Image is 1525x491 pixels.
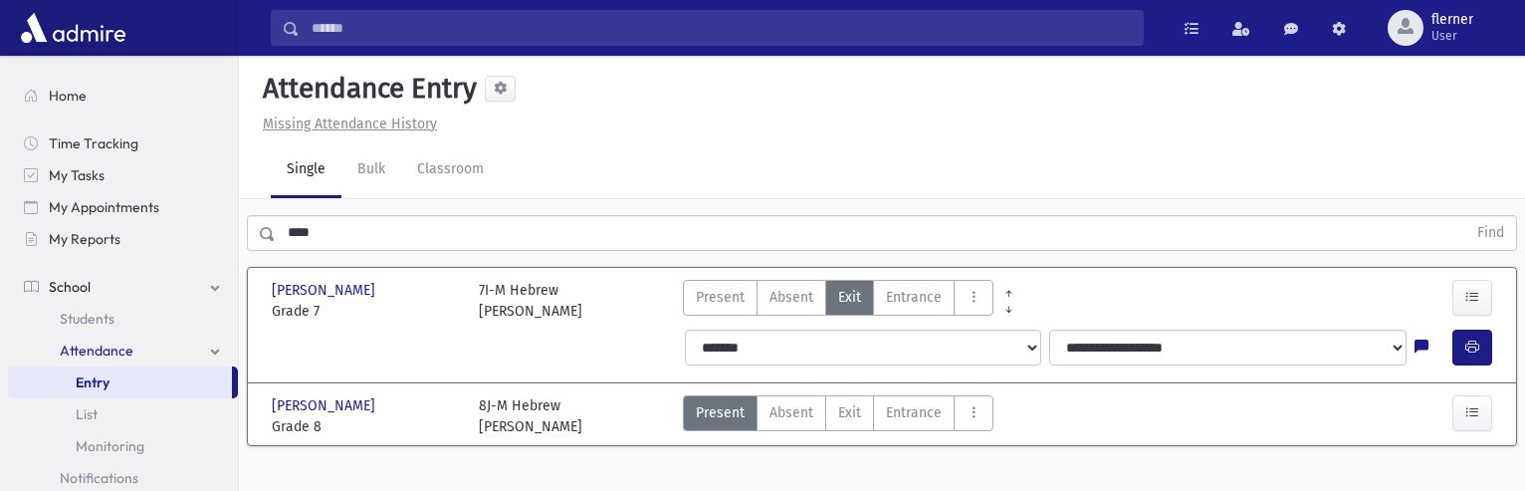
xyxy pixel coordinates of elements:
[49,134,138,152] span: Time Tracking
[8,80,238,112] a: Home
[60,310,114,328] span: Students
[696,287,745,308] span: Present
[49,230,120,248] span: My Reports
[696,402,745,423] span: Present
[263,116,437,132] u: Missing Attendance History
[1465,216,1516,250] button: Find
[271,142,341,198] a: Single
[769,287,813,308] span: Absent
[479,280,582,322] div: 7I-M Hebrew [PERSON_NAME]
[272,301,459,322] span: Grade 7
[886,402,942,423] span: Entrance
[272,395,379,416] span: [PERSON_NAME]
[76,437,144,455] span: Monitoring
[49,278,91,296] span: School
[8,223,238,255] a: My Reports
[1431,28,1473,44] span: User
[300,10,1143,46] input: Search
[8,398,238,430] a: List
[8,191,238,223] a: My Appointments
[8,159,238,191] a: My Tasks
[8,303,238,335] a: Students
[49,198,159,216] span: My Appointments
[16,8,130,48] img: AdmirePro
[341,142,401,198] a: Bulk
[683,395,993,437] div: AttTypes
[8,367,232,398] a: Entry
[683,280,993,322] div: AttTypes
[1431,12,1473,28] span: flerner
[479,395,582,437] div: 8J-M Hebrew [PERSON_NAME]
[769,402,813,423] span: Absent
[886,287,942,308] span: Entrance
[60,469,138,487] span: Notifications
[76,405,98,423] span: List
[8,430,238,462] a: Monitoring
[8,127,238,159] a: Time Tracking
[838,402,861,423] span: Exit
[49,87,87,105] span: Home
[401,142,500,198] a: Classroom
[272,280,379,301] span: [PERSON_NAME]
[60,342,133,360] span: Attendance
[49,166,105,184] span: My Tasks
[255,116,437,132] a: Missing Attendance History
[8,335,238,367] a: Attendance
[272,416,459,437] span: Grade 8
[8,271,238,303] a: School
[76,373,109,391] span: Entry
[255,72,477,106] h5: Attendance Entry
[838,287,861,308] span: Exit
